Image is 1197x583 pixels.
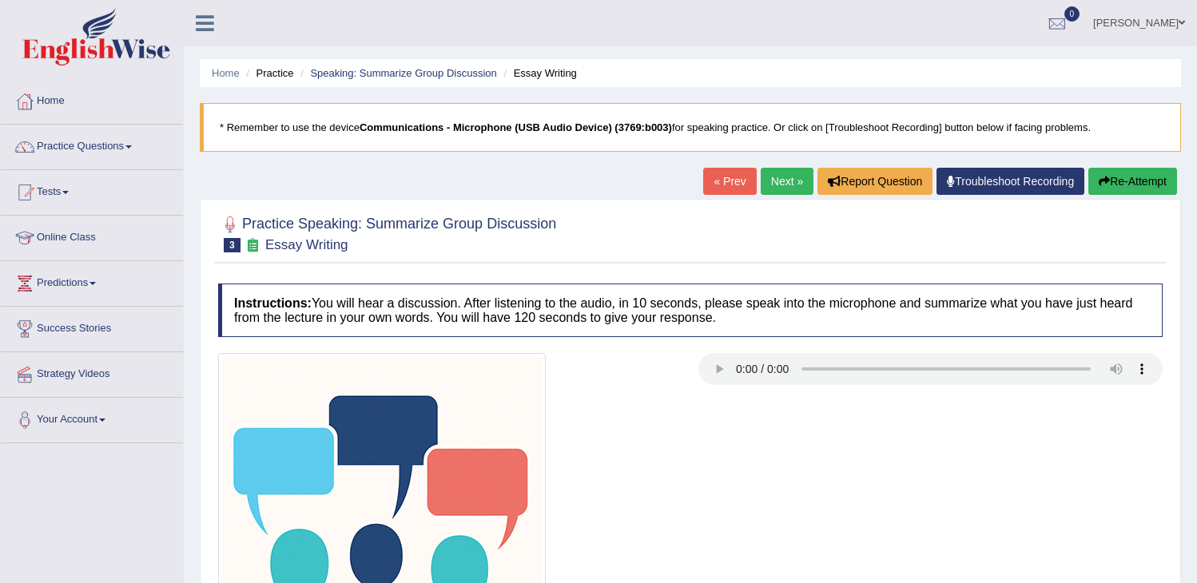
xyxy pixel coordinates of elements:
[817,168,933,195] button: Report Question
[499,65,576,81] li: Essay Writing
[1,170,183,210] a: Tests
[1064,6,1080,22] span: 0
[1,79,183,119] a: Home
[310,67,496,79] a: Speaking: Summarize Group Discussion
[703,168,756,195] a: « Prev
[200,103,1181,152] blockquote: * Remember to use the device for speaking practice. Or click on [Troubleshoot Recording] button b...
[360,121,672,133] b: Communications - Microphone (USB Audio Device) (3769:b003)
[1,125,183,165] a: Practice Questions
[1,398,183,438] a: Your Account
[937,168,1084,195] a: Troubleshoot Recording
[218,212,556,252] h2: Practice Speaking: Summarize Group Discussion
[1,261,183,301] a: Predictions
[218,284,1163,337] h4: You will hear a discussion. After listening to the audio, in 10 seconds, please speak into the mi...
[761,168,813,195] a: Next »
[245,238,261,253] small: Exam occurring question
[224,238,241,252] span: 3
[1088,168,1177,195] button: Re-Attempt
[242,65,293,81] li: Practice
[234,296,312,310] b: Instructions:
[1,216,183,256] a: Online Class
[1,307,183,347] a: Success Stories
[265,237,348,252] small: Essay Writing
[212,67,240,79] a: Home
[1,352,183,392] a: Strategy Videos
